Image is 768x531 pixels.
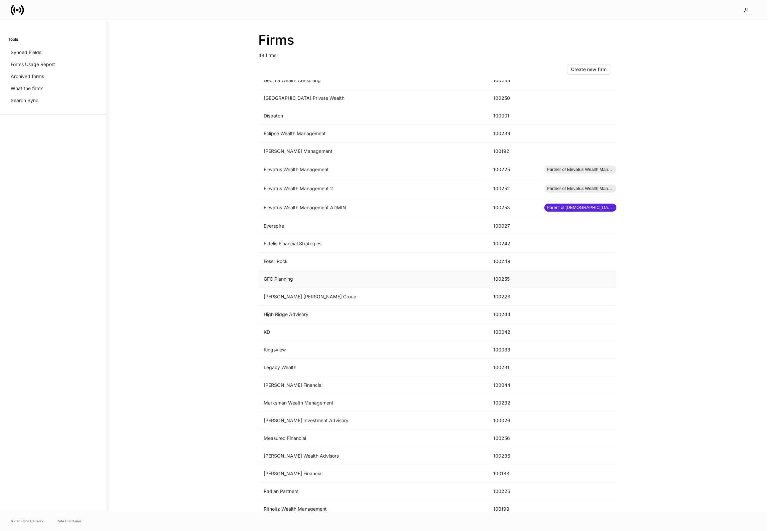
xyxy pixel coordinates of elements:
[544,185,616,192] span: Partner of Elevatus Wealth Management ADMIN
[259,32,616,48] h2: Firms
[488,143,539,160] td: 100192
[488,376,539,394] td: 100044
[259,288,488,306] td: [PERSON_NAME] [PERSON_NAME] Group
[11,49,41,56] p: Synced Fields
[8,36,18,42] h6: Tools
[488,412,539,430] td: 100026
[567,64,611,75] button: Create new firm
[488,160,539,179] td: 100225
[488,253,539,270] td: 100249
[488,465,539,483] td: 100188
[259,160,488,179] td: Elevatus Wealth Management
[259,198,488,217] td: Elevatus Wealth Management ADMIN
[8,70,98,82] a: Archived forms
[488,323,539,341] td: 100042
[488,359,539,376] td: 100231
[488,270,539,288] td: 100255
[488,217,539,235] td: 100027
[488,500,539,518] td: 100199
[259,376,488,394] td: [PERSON_NAME] Financial
[11,85,43,92] p: What the firm?
[488,447,539,465] td: 100236
[488,198,539,217] td: 100253
[259,341,488,359] td: Kingsview
[259,483,488,500] td: Radian Partners
[259,107,488,125] td: Dispatch
[259,72,488,89] td: Decima Wealth Consulting
[259,125,488,143] td: Eclipse Wealth Management
[259,306,488,323] td: High Ridge Advisory
[488,341,539,359] td: 100033
[11,97,38,104] p: Search Sync
[259,48,616,59] p: 48 firms
[11,61,55,68] p: Forms Usage Report
[259,143,488,160] td: [PERSON_NAME] Management
[488,72,539,89] td: 100235
[488,430,539,447] td: 100256
[259,217,488,235] td: Everspire
[544,166,616,173] span: Partner of Elevatus Wealth Management ADMIN
[488,89,539,107] td: 100250
[57,518,81,524] a: Data Disclaimer
[11,518,43,524] span: © 2025 OneAdvisory
[11,73,44,80] p: Archived forms
[488,394,539,412] td: 100232
[259,253,488,270] td: Fossil Rock
[259,359,488,376] td: Legacy Wealth
[259,235,488,253] td: Fidelis Financial Strategies
[259,323,488,341] td: KD
[8,94,98,106] a: Search Sync
[259,430,488,447] td: Measured Financial
[259,89,488,107] td: [GEOGRAPHIC_DATA] Private Wealth
[259,447,488,465] td: [PERSON_NAME] Wealth Advisors
[488,288,539,306] td: 100228
[259,270,488,288] td: GFC Planning
[488,483,539,500] td: 100226
[488,306,539,323] td: 100244
[488,179,539,198] td: 100252
[488,235,539,253] td: 100242
[544,204,616,211] span: Parent of [DEMOGRAPHIC_DATA] firms
[8,58,98,70] a: Forms Usage Report
[259,179,488,198] td: Elevatus Wealth Management 2
[571,66,607,73] div: Create new firm
[259,394,488,412] td: Marksman Wealth Management
[488,125,539,143] td: 100239
[259,465,488,483] td: [PERSON_NAME] Financial
[8,82,98,94] a: What the firm?
[259,412,488,430] td: [PERSON_NAME] Investment Advisory
[8,46,98,58] a: Synced Fields
[259,500,488,518] td: Ritholtz Wealth Management
[488,107,539,125] td: 100001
